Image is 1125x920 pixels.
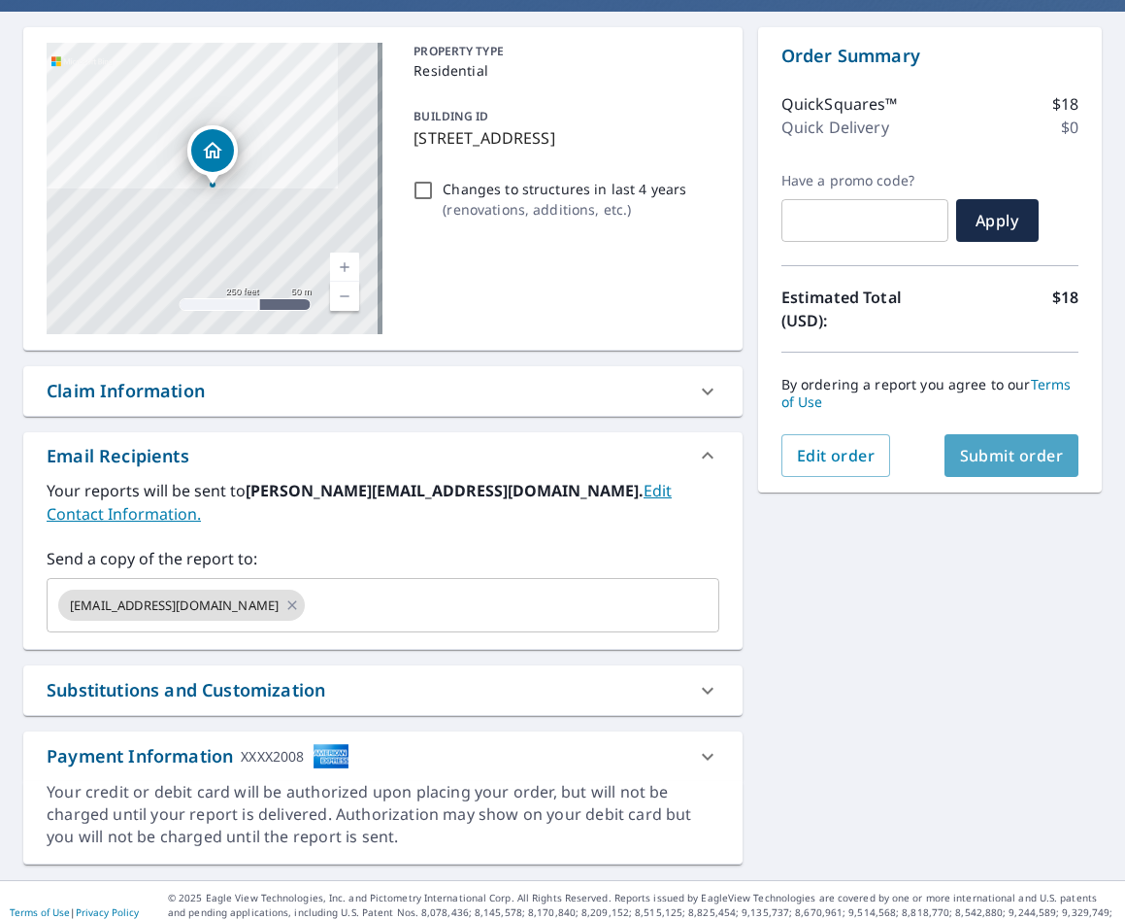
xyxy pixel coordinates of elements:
p: BUILDING ID [414,108,488,124]
p: $18 [1052,286,1078,332]
div: XXXX2008 [241,743,304,769]
div: Claim Information [23,366,743,416]
span: Edit order [797,445,876,466]
button: Edit order [781,434,891,477]
p: Residential [414,60,711,81]
div: Payment Information [47,743,349,769]
p: | [10,906,139,918]
a: Terms of Use [10,905,70,919]
a: Current Level 17, Zoom Out [330,282,359,311]
div: Payment InformationXXXX2008cardImage [23,732,743,781]
p: PROPERTY TYPE [414,43,711,60]
span: Submit order [960,445,1064,466]
a: Current Level 17, Zoom In [330,253,359,282]
div: Dropped pin, building 1, Residential property, 16024 Channel St San Lorenzo, CA 94580 [187,125,238,186]
p: $0 [1061,116,1078,139]
b: [PERSON_NAME][EMAIL_ADDRESS][DOMAIN_NAME]. [246,480,644,501]
div: Substitutions and Customization [23,665,743,715]
p: Order Summary [781,43,1078,69]
label: Send a copy of the report to: [47,547,719,570]
button: Submit order [944,434,1079,477]
p: ( renovations, additions, etc. ) [443,199,686,220]
p: [STREET_ADDRESS] [414,126,711,150]
p: $18 [1052,92,1078,116]
span: Apply [972,210,1023,231]
label: Have a promo code? [781,172,948,189]
p: Changes to structures in last 4 years [443,179,686,199]
div: Email Recipients [47,443,189,469]
p: By ordering a report you agree to our [781,376,1078,411]
label: Your reports will be sent to [47,479,719,526]
p: Quick Delivery [781,116,889,139]
p: QuickSquares™ [781,92,898,116]
p: Estimated Total (USD): [781,286,930,332]
div: Claim Information [47,378,205,404]
div: [EMAIL_ADDRESS][DOMAIN_NAME] [58,590,305,621]
span: [EMAIL_ADDRESS][DOMAIN_NAME] [58,596,290,615]
div: Your credit or debit card will be authorized upon placing your order, but will not be charged unt... [47,781,719,848]
div: Substitutions and Customization [47,677,325,703]
a: Terms of Use [781,375,1072,411]
a: Privacy Policy [76,905,139,919]
div: Email Recipients [23,432,743,479]
img: cardImage [313,743,349,769]
button: Apply [956,199,1039,242]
